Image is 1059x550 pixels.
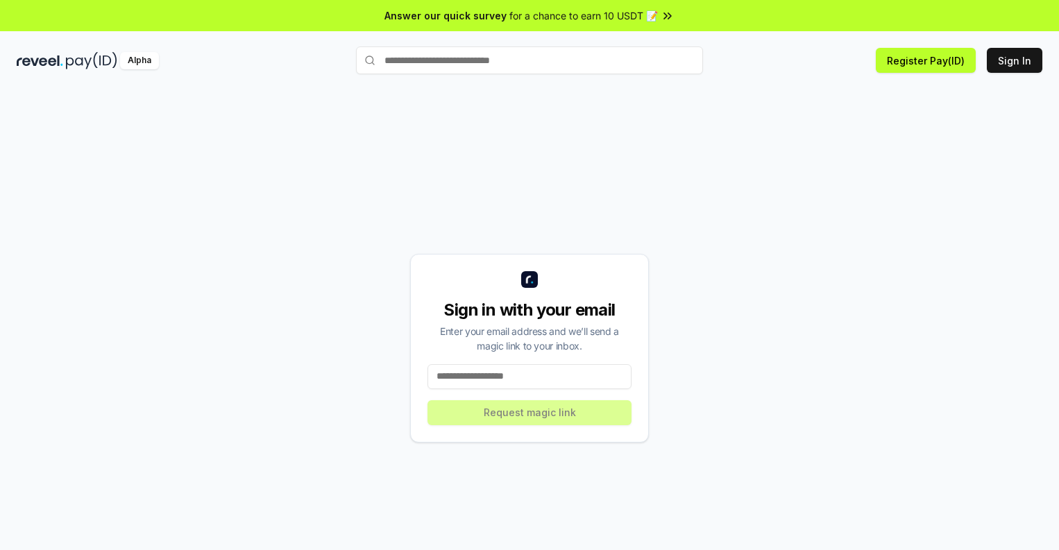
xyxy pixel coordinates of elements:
div: Sign in with your email [427,299,632,321]
div: Enter your email address and we’ll send a magic link to your inbox. [427,324,632,353]
span: for a chance to earn 10 USDT 📝 [509,8,658,23]
span: Answer our quick survey [384,8,507,23]
div: Alpha [120,52,159,69]
img: logo_small [521,271,538,288]
button: Register Pay(ID) [876,48,976,73]
button: Sign In [987,48,1042,73]
img: reveel_dark [17,52,63,69]
img: pay_id [66,52,117,69]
